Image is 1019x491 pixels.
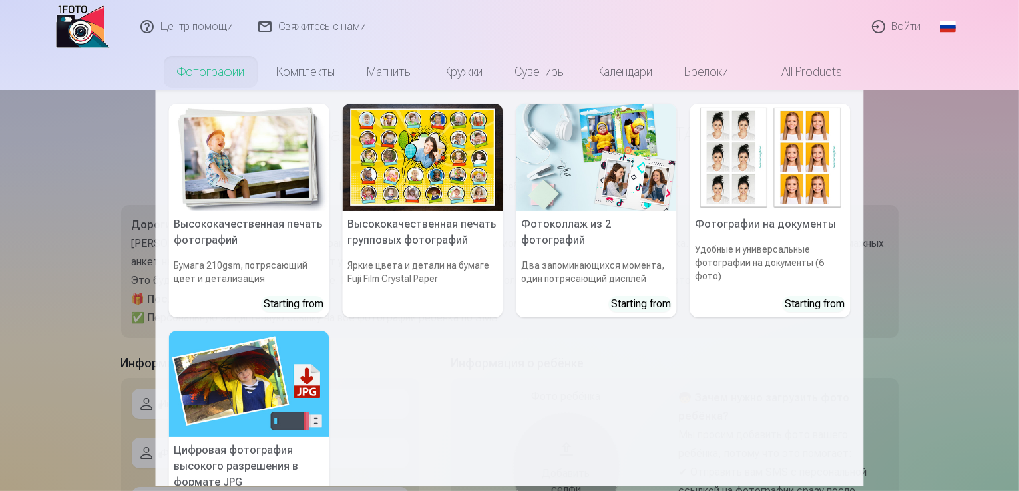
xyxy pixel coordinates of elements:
a: Кружки [428,53,499,90]
img: Высококачественная печать групповых фотографий [343,104,503,211]
a: Фотографии на документыФотографии на документыУдобные и универсальные фотографии на документы (6 ... [690,104,851,317]
a: Комплекты [260,53,351,90]
h6: Яркие цвета и детали на бумаге Fuji Film Crystal Paper [343,253,503,317]
div: Starting from [264,296,324,312]
a: All products [744,53,858,90]
a: Фотографии [161,53,260,90]
h6: Два запоминающихся момента, один потрясающий дисплей [516,253,677,291]
img: Цифровая фотография высокого разрешения в формате JPG [169,331,329,438]
a: Высококачественная печать фотографийВысококачественная печать фотографийБумага 210gsm, потрясающи... [169,104,329,317]
h5: Высококачественная печать фотографий [169,211,329,253]
img: Фотоколлаж из 2 фотографий [516,104,677,211]
div: Starting from [785,296,845,312]
a: Сувениры [499,53,581,90]
a: Календари [581,53,668,90]
img: Фотографии на документы [690,104,851,211]
h5: Фотоколлаж из 2 фотографий [516,211,677,253]
img: /zh2 [56,5,110,48]
h5: Высококачественная печать групповых фотографий [343,211,503,253]
a: Высококачественная печать групповых фотографийВысококачественная печать групповых фотографийЯркие... [343,104,503,317]
a: Фотоколлаж из 2 фотографийФотоколлаж из 2 фотографийДва запоминающихся момента, один потрясающий ... [516,104,677,317]
h6: Бумага 210gsm, потрясающий цвет и детализация [169,253,329,291]
h6: Удобные и универсальные фотографии на документы (6 фото) [690,238,851,291]
a: Брелоки [668,53,744,90]
div: Starting from [612,296,672,312]
a: Магниты [351,53,428,90]
h5: Фотографии на документы [690,211,851,238]
img: Высококачественная печать фотографий [169,104,329,211]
